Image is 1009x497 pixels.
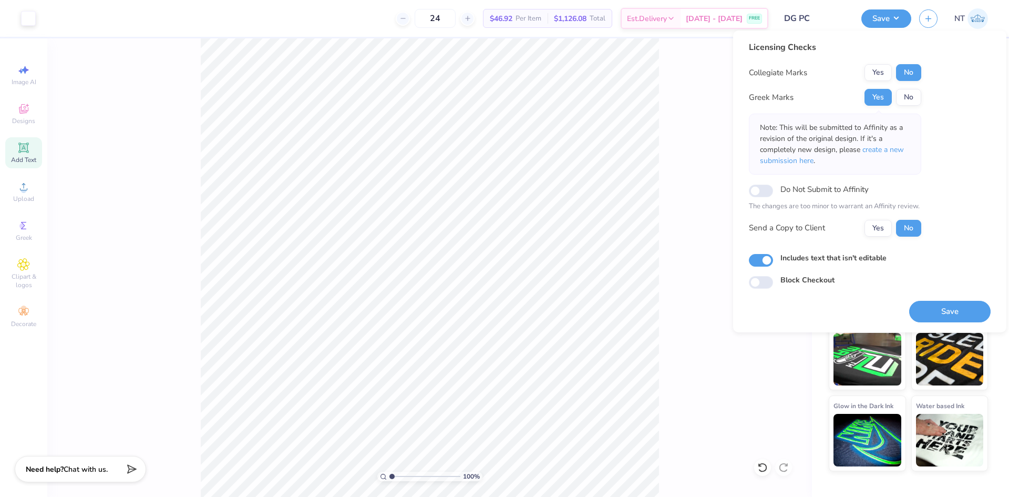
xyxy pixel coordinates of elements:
[916,414,984,466] img: Water based Ink
[780,182,869,196] label: Do Not Submit to Affinity
[833,333,901,386] img: Neon Ink
[833,414,901,466] img: Glow in the Dark Ink
[11,156,36,164] span: Add Text
[954,13,965,25] span: NT
[749,67,807,79] div: Collegiate Marks
[833,400,893,411] span: Glow in the Dark Ink
[26,464,64,474] strong: Need help?
[554,13,586,24] span: $1,126.08
[749,92,794,104] div: Greek Marks
[590,13,605,24] span: Total
[967,8,988,29] img: Nestor Talens
[686,13,743,24] span: [DATE] - [DATE]
[896,220,921,237] button: No
[861,9,911,28] button: Save
[916,400,964,411] span: Water based Ink
[64,464,108,474] span: Chat with us.
[415,9,456,28] input: – –
[864,89,892,106] button: Yes
[749,222,825,234] div: Send a Copy to Client
[909,301,991,322] button: Save
[749,15,760,22] span: FREE
[463,472,480,481] span: 100 %
[490,13,512,24] span: $46.92
[896,89,921,106] button: No
[864,220,892,237] button: Yes
[780,252,887,263] label: Includes text that isn't editable
[916,333,984,386] img: Metallic & Glitter Ink
[896,64,921,81] button: No
[776,8,853,29] input: Untitled Design
[5,272,42,289] span: Clipart & logos
[749,41,921,54] div: Licensing Checks
[12,117,35,125] span: Designs
[516,13,541,24] span: Per Item
[12,78,36,86] span: Image AI
[954,8,988,29] a: NT
[627,13,667,24] span: Est. Delivery
[16,234,32,242] span: Greek
[749,201,921,212] p: The changes are too minor to warrant an Affinity review.
[780,275,835,286] label: Block Checkout
[760,122,910,166] p: Note: This will be submitted to Affinity as a revision of the original design. If it's a complete...
[13,195,34,203] span: Upload
[864,64,892,81] button: Yes
[11,320,36,328] span: Decorate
